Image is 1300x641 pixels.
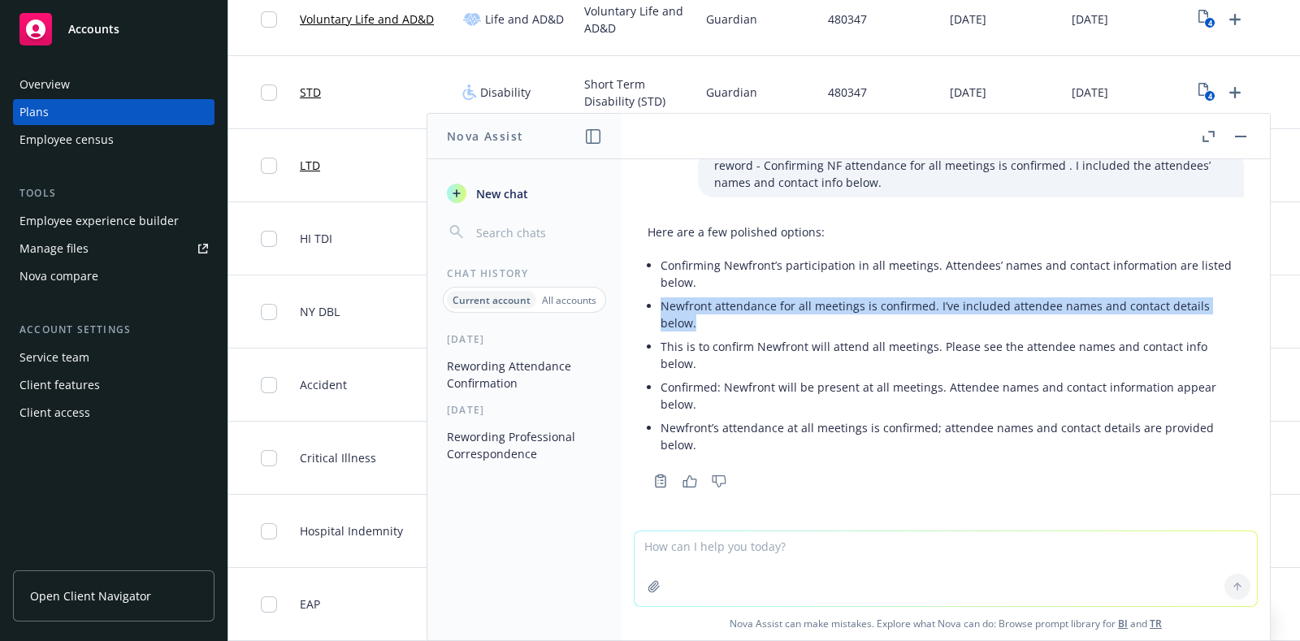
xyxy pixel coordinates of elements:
div: Tools [13,185,214,201]
input: Toggle Row Selected [261,158,277,174]
span: 480347 [828,84,867,101]
li: Newfront’s attendance at all meetings is confirmed; attendee names and contact details are provid... [661,416,1244,457]
span: Hospital Indemnity [300,522,403,539]
span: Disability [480,84,531,101]
span: [DATE] [1072,84,1108,101]
input: Toggle Row Selected [261,377,277,393]
input: Toggle Row Selected [261,450,277,466]
a: Client access [13,400,214,426]
p: All accounts [542,293,596,307]
input: Toggle Row Selected [261,304,277,320]
span: Guardian [706,84,757,101]
a: Plans [13,99,214,125]
svg: Copy to clipboard [653,474,668,488]
div: Nova compare [19,263,98,289]
h1: Nova Assist [447,128,523,145]
li: Newfront attendance for all meetings is confirmed. I’ve included attendee names and contact detai... [661,294,1244,335]
div: Client features [19,372,100,398]
button: Rewording Professional Correspondence [440,423,609,467]
a: Accounts [13,6,214,52]
a: Service team [13,344,214,370]
a: BI [1118,617,1128,630]
a: Manage files [13,236,214,262]
div: Overview [19,71,70,97]
span: Guardian [706,11,757,28]
span: HI TDI [300,230,332,247]
a: Nova compare [13,263,214,289]
a: Voluntary Life and AD&D [300,11,434,28]
input: Toggle Row Selected [261,84,277,101]
a: LTD [300,157,320,174]
p: reword - Confirming NF attendance for all meetings is confirmed . I included the attendees’ names... [714,157,1228,191]
div: Chat History [427,266,622,280]
span: EAP [300,596,320,613]
span: Accident [300,376,347,393]
div: Plans [19,99,49,125]
li: Confirming Newfront’s participation in all meetings. Attendees’ names and contact information are... [661,253,1244,294]
span: Nova Assist can make mistakes. Explore what Nova can do: Browse prompt library for and [628,607,1263,640]
a: Upload Plan Documents [1222,80,1248,106]
a: View Plan Documents [1194,6,1220,32]
input: Toggle Row Selected [261,11,277,28]
a: View Plan Documents [1194,80,1220,106]
a: Upload Plan Documents [1222,6,1248,32]
text: 4 [1207,91,1211,102]
span: Open Client Navigator [30,587,151,604]
span: 480347 [828,11,867,28]
input: Search chats [473,221,602,244]
span: [DATE] [950,11,986,28]
span: Voluntary Life and AD&D [584,2,693,37]
div: Employee census [19,127,114,153]
a: Client features [13,372,214,398]
a: TR [1150,617,1162,630]
div: Account settings [13,322,214,338]
input: Toggle Row Selected [261,523,277,539]
div: [DATE] [427,332,622,346]
div: Manage files [19,236,89,262]
text: 4 [1207,18,1211,28]
span: [DATE] [950,84,986,101]
div: Employee experience builder [19,208,179,234]
a: Employee census [13,127,214,153]
div: Service team [19,344,89,370]
a: Employee experience builder [13,208,214,234]
span: New chat [473,185,528,202]
input: Toggle Row Selected [261,596,277,613]
span: Short Term Disability (STD) [584,76,693,110]
span: Critical Illness [300,449,376,466]
a: Overview [13,71,214,97]
button: New chat [440,179,609,208]
p: Current account [453,293,531,307]
button: Thumbs down [706,470,732,492]
span: [DATE] [1072,11,1108,28]
a: STD [300,84,321,101]
button: Rewording Attendance Confirmation [440,353,609,396]
div: [DATE] [427,403,622,417]
input: Toggle Row Selected [261,231,277,247]
span: NY DBL [300,303,340,320]
div: Client access [19,400,90,426]
span: Accounts [68,23,119,36]
li: This is to confirm Newfront will attend all meetings. Please see the attendee names and contact i... [661,335,1244,375]
p: Here are a few polished options: [648,223,1244,240]
li: Confirmed: Newfront will be present at all meetings. Attendee names and contact information appea... [661,375,1244,416]
span: Life and AD&D [485,11,564,28]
